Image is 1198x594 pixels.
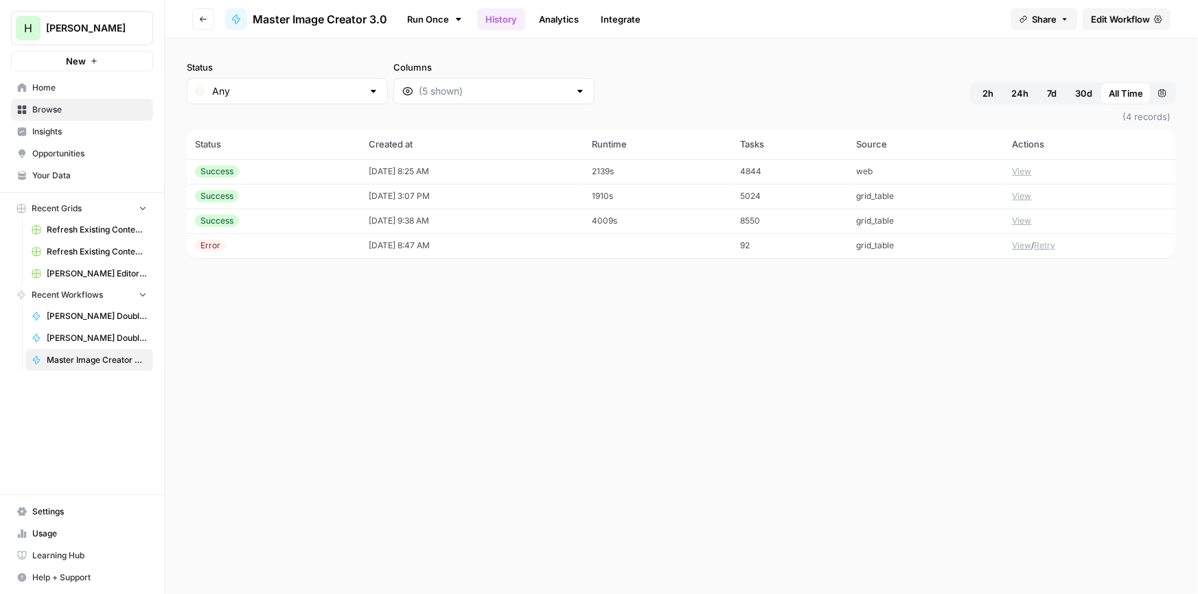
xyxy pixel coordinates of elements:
[1047,86,1057,100] span: 7d
[11,11,153,45] button: Workspace: Hasbrook
[584,184,732,209] td: 1910s
[1067,82,1101,104] button: 30d
[32,527,147,540] span: Usage
[1013,215,1032,227] button: View
[477,8,525,30] a: History
[1013,165,1032,178] button: View
[1011,86,1028,100] span: 24h
[1075,86,1092,100] span: 30d
[973,82,1003,104] button: 2h
[25,241,153,263] a: Refresh Existing Content (1)
[11,165,153,187] a: Your Data
[732,159,849,184] td: 4844
[584,209,732,233] td: 4009s
[32,82,147,94] span: Home
[849,233,1004,258] td: grid_table
[32,104,147,116] span: Browse
[11,501,153,523] a: Settings
[32,549,147,562] span: Learning Hub
[592,8,649,30] a: Integrate
[25,349,153,371] a: Master Image Creator 3.0
[66,54,86,68] span: New
[11,121,153,143] a: Insights
[32,126,147,138] span: Insights
[25,263,153,285] a: [PERSON_NAME] Editor Grid
[253,11,387,27] span: Master Image Creator 3.0
[1032,12,1057,26] span: Share
[1004,233,1176,258] td: /
[11,143,153,165] a: Opportunities
[849,209,1004,233] td: grid_table
[187,60,388,74] label: Status
[195,215,239,227] div: Success
[1037,82,1067,104] button: 7d
[32,147,147,160] span: Opportunities
[46,21,129,35] span: [PERSON_NAME]
[47,310,147,322] span: [PERSON_NAME] Double Check Cases
[1004,129,1176,159] th: Actions
[32,289,103,301] span: Recent Workflows
[393,60,595,74] label: Columns
[849,184,1004,209] td: grid_table
[1003,82,1037,104] button: 24h
[1011,8,1077,30] button: Share
[32,571,147,584] span: Help + Support
[24,20,32,36] span: H
[360,129,584,159] th: Created at
[11,523,153,545] a: Usage
[25,327,153,349] a: [PERSON_NAME] Double Check Neversweat
[732,209,849,233] td: 8550
[584,129,732,159] th: Runtime
[584,159,732,184] td: 2139s
[47,332,147,344] span: [PERSON_NAME] Double Check Neversweat
[25,305,153,327] a: [PERSON_NAME] Double Check Cases
[1013,239,1032,252] button: View
[398,8,472,31] a: Run Once
[212,84,362,98] input: Any
[47,224,147,236] span: Refresh Existing Content [DATE] Deleted AEO, doesn't work now
[11,567,153,589] button: Help + Support
[1083,8,1171,30] a: Edit Workflow
[11,99,153,121] a: Browse
[225,8,387,30] a: Master Image Creator 3.0
[195,190,239,202] div: Success
[32,506,147,518] span: Settings
[732,233,849,258] td: 92
[25,219,153,241] a: Refresh Existing Content [DATE] Deleted AEO, doesn't work now
[47,354,147,366] span: Master Image Creator 3.0
[531,8,587,30] a: Analytics
[187,129,360,159] th: Status
[360,209,584,233] td: [DATE] 9:38 AM
[11,285,153,305] button: Recent Workflows
[360,233,584,258] td: [DATE] 8:47 AM
[47,268,147,280] span: [PERSON_NAME] Editor Grid
[1035,239,1056,252] button: Retry
[419,84,569,98] input: (5 shown)
[732,129,849,159] th: Tasks
[1013,190,1032,202] button: View
[849,159,1004,184] td: web
[11,198,153,219] button: Recent Grids
[11,51,153,71] button: New
[982,86,993,100] span: 2h
[195,165,239,178] div: Success
[47,246,147,258] span: Refresh Existing Content (1)
[1109,86,1143,100] span: All Time
[11,545,153,567] a: Learning Hub
[1091,12,1150,26] span: Edit Workflow
[32,169,147,182] span: Your Data
[732,184,849,209] td: 5024
[32,202,82,215] span: Recent Grids
[849,129,1004,159] th: Source
[360,159,584,184] td: [DATE] 8:25 AM
[195,239,226,252] div: Error
[187,104,1176,129] span: (4 records)
[360,184,584,209] td: [DATE] 3:07 PM
[11,77,153,99] a: Home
